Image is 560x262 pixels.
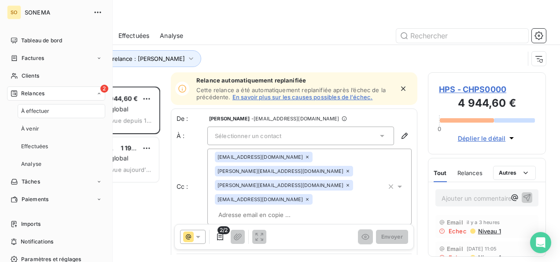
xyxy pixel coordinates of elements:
[447,219,463,226] span: Email
[477,228,501,235] span: Niveau 1
[434,169,447,176] span: Tout
[7,192,105,206] a: Paiements
[458,134,506,143] span: Déplier le détail
[21,220,41,228] span: Imports
[21,107,50,115] span: À effectuer
[7,217,105,231] a: Imports
[21,238,53,246] span: Notifications
[7,5,21,19] div: SO
[18,122,105,136] a: À venir
[102,166,152,173] span: prévue aujourd’hui
[209,116,250,121] span: [PERSON_NAME]
[376,230,408,244] button: Envoyer
[439,83,535,95] span: HPS - CHPS0000
[21,125,39,133] span: À venir
[467,220,500,225] span: il y a 3 heures
[177,182,207,191] label: Cc :
[467,246,497,251] span: [DATE] 11:05
[217,226,230,234] span: 2/2
[438,125,441,132] span: 0
[22,195,48,203] span: Paiements
[217,197,303,202] span: [EMAIL_ADDRESS][DOMAIN_NAME]
[21,160,41,168] span: Analyse
[7,175,105,189] a: Tâches
[449,254,467,261] span: Echec
[21,142,48,150] span: Effectuées
[25,9,88,16] span: SONEMA
[102,117,152,124] span: prévue depuis 18 jours
[18,139,105,153] a: Effectuées
[196,77,394,84] span: Relance automatiquement replanifiée
[396,29,528,43] input: Rechercher
[232,94,373,101] a: En savoir plus sur les causes possibles de l’échec.
[449,228,467,235] span: Echec
[21,37,62,45] span: Tableau de bord
[196,86,386,101] span: Cette relance a été automatiquement replanifiée après l’échec de la précédente.
[439,95,535,113] h3: 4 944,60 €
[177,114,207,123] span: De :
[100,85,108,93] span: 2
[447,245,463,252] span: Email
[121,144,151,152] span: 1 197,94 €
[22,72,39,80] span: Clients
[22,54,44,62] span: Factures
[22,178,40,186] span: Tâches
[215,208,317,221] input: Adresse email en copie ...
[118,31,150,40] span: Effectuées
[7,86,105,171] a: 2RelancesÀ effectuerÀ venirEffectuéesAnalyse
[63,50,201,67] button: Responsable relance : [PERSON_NAME]
[75,55,185,62] span: Responsable relance : [PERSON_NAME]
[18,157,105,171] a: Analyse
[217,183,343,188] span: [PERSON_NAME][EMAIL_ADDRESS][DOMAIN_NAME]
[215,132,281,139] span: Sélectionner un contact
[493,166,536,180] button: Autres
[217,168,343,174] span: [PERSON_NAME][EMAIL_ADDRESS][DOMAIN_NAME]
[160,31,183,40] span: Analyse
[477,254,501,261] span: Niveau 1
[7,34,105,48] a: Tableau de bord
[7,51,105,65] a: Factures
[217,154,303,160] span: [EMAIL_ADDRESS][DOMAIN_NAME]
[177,131,207,140] label: À :
[455,133,519,143] button: Déplier le détail
[104,95,138,102] span: 4 944,60 €
[18,104,105,118] a: À effectuer
[21,90,44,97] span: Relances
[530,232,551,253] div: Open Intercom Messenger
[7,69,105,83] a: Clients
[457,169,483,176] span: Relances
[251,116,339,121] span: - [EMAIL_ADDRESS][DOMAIN_NAME]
